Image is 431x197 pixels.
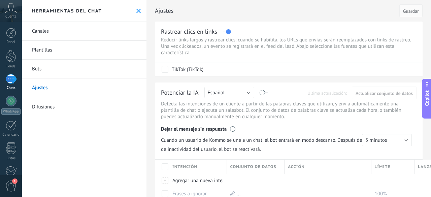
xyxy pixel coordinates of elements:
[237,191,241,197] a: ...
[161,89,199,97] div: Potenciar la IA
[22,78,146,97] a: Ajustes
[172,164,197,170] span: Intención
[230,164,276,170] span: Conjunto de datos
[227,174,281,187] div: Ajustes
[1,156,21,161] div: Listas
[161,134,417,153] span: de inactividad del usuario, el bot se reactivará.
[371,174,411,187] div: Ajustes
[161,101,417,120] p: Detecta las intenciones de un cliente a partir de las palabras claves que utilizan, y envía autom...
[1,64,21,69] div: Leads
[12,178,18,184] span: 1
[365,137,387,143] span: 5 minutos
[161,28,217,35] div: Rastrear clics en links
[172,191,207,197] a: Frases a ignorar
[1,133,21,137] div: Calendario
[1,108,21,115] div: WhatsApp
[1,40,21,44] div: Panel
[403,9,419,13] span: Guardar
[172,66,203,73] div: TikTok (TikTok)
[362,134,412,146] button: 5 minutos
[161,134,412,146] span: Cuando un usuario de Kommo se une a un chat, el bot entrará en modo descanso. Después de
[399,4,423,17] button: Guardar
[155,4,397,18] h2: Ajustes
[161,37,417,56] p: Reducir links largos y rastrear clics: cuando se habilita, los URLs que envías serán reemplazados...
[375,191,387,197] span: 100%
[169,174,224,187] div: Agregar una nueva intención
[5,14,16,19] span: Cuenta
[288,164,305,170] span: Acción
[32,8,102,14] h2: Herramientas del chat
[375,164,391,170] span: Límite
[204,87,254,98] button: Español
[161,121,417,134] div: Dejar el mensaje sin respuesta
[22,97,146,116] a: Difusiones
[1,86,21,90] div: Chats
[208,90,225,96] span: Español
[285,174,368,187] div: Ajustes
[22,60,146,78] a: Bots
[22,41,146,60] a: Plantillas
[424,90,430,106] span: Copilot
[22,22,146,41] a: Canales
